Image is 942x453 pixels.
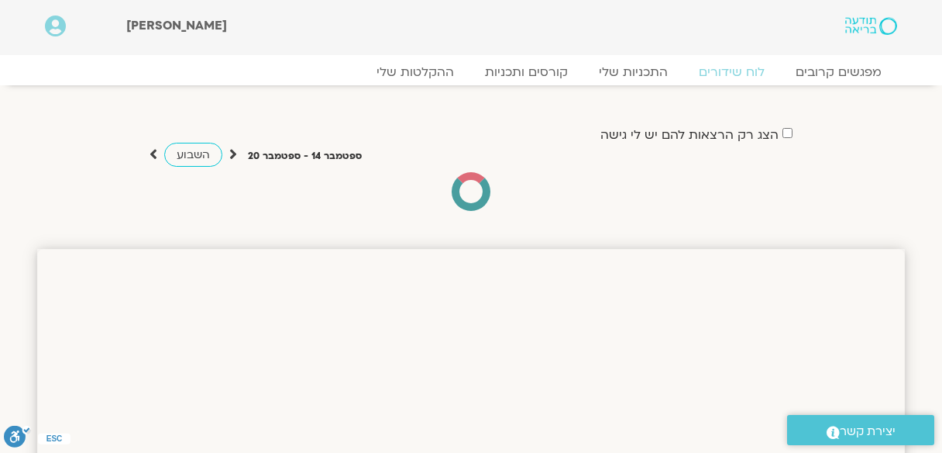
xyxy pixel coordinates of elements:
[248,148,362,164] p: ספטמבר 14 - ספטמבר 20
[164,143,222,167] a: השבוע
[683,64,780,80] a: לוח שידורים
[469,64,583,80] a: קורסים ותכניות
[126,17,227,34] span: [PERSON_NAME]
[361,64,469,80] a: ההקלטות שלי
[840,421,896,442] span: יצירת קשר
[600,128,779,142] label: הצג רק הרצאות להם יש לי גישה
[583,64,683,80] a: התכניות שלי
[780,64,897,80] a: מפגשים קרובים
[177,147,210,162] span: השבוע
[45,64,897,80] nav: Menu
[787,415,934,445] a: יצירת קשר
